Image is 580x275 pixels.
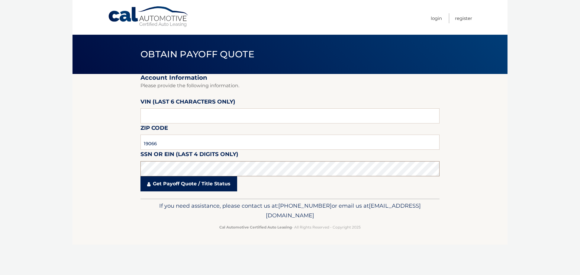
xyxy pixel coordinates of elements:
[140,49,254,60] span: Obtain Payoff Quote
[140,176,237,191] a: Get Payoff Quote / Title Status
[140,97,235,108] label: VIN (last 6 characters only)
[140,123,168,135] label: Zip Code
[431,13,442,23] a: Login
[140,82,440,90] p: Please provide the following information.
[219,225,292,229] strong: Cal Automotive Certified Auto Leasing
[140,150,238,161] label: SSN or EIN (last 4 digits only)
[108,6,189,27] a: Cal Automotive
[140,74,440,82] h2: Account Information
[144,201,436,220] p: If you need assistance, please contact us at: or email us at
[278,202,332,209] span: [PHONE_NUMBER]
[455,13,472,23] a: Register
[144,224,436,230] p: - All Rights Reserved - Copyright 2025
